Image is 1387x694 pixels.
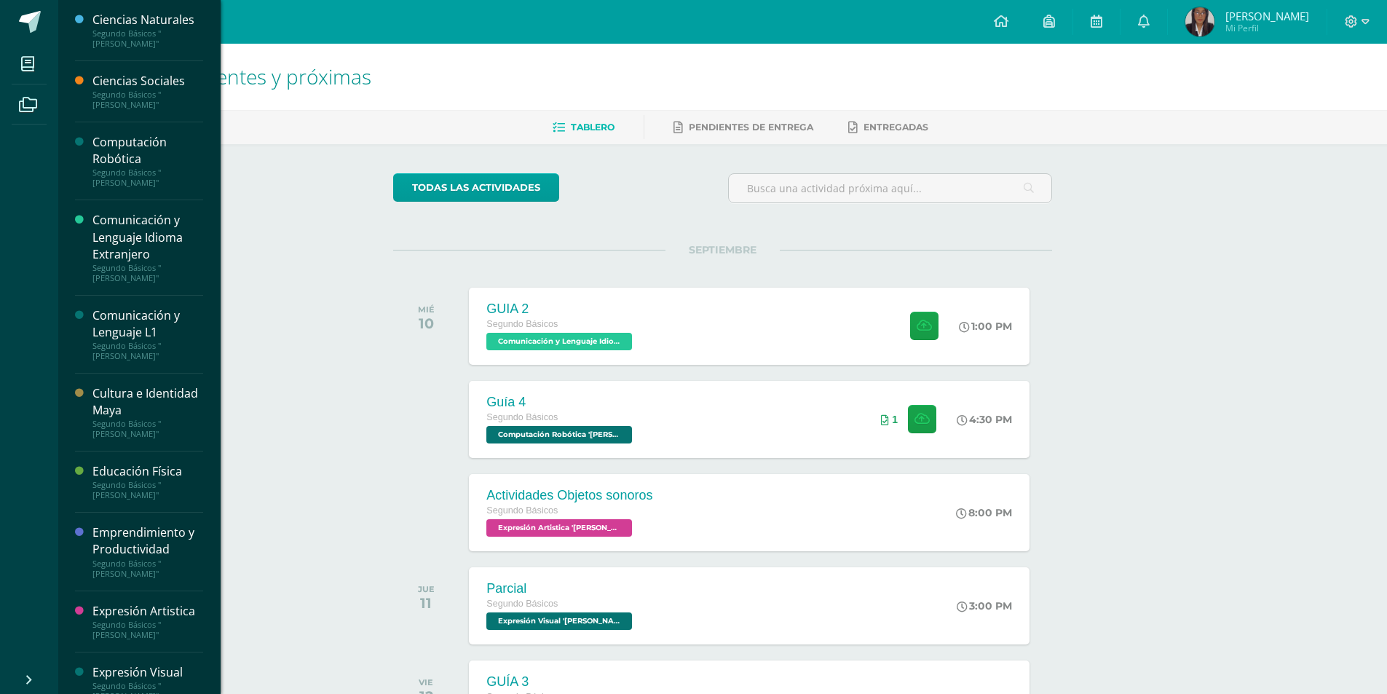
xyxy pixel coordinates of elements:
[729,174,1051,202] input: Busca una actividad próxima aquí...
[881,414,898,425] div: Archivos entregados
[1185,7,1214,36] img: 4640439c713e245cba9537ab713f1a70.png
[957,413,1012,426] div: 4:30 PM
[92,12,203,28] div: Ciencias Naturales
[892,414,898,425] span: 1
[486,519,632,537] span: Expresión Artistica 'Newton'
[393,173,559,202] a: todas las Actividades
[418,315,435,332] div: 10
[92,73,203,90] div: Ciencias Sociales
[689,122,813,133] span: Pendientes de entrega
[418,304,435,315] div: MIÉ
[92,664,203,681] div: Expresión Visual
[553,116,615,139] a: Tablero
[92,307,203,361] a: Comunicación y Lenguaje L1Segundo Básicos "[PERSON_NAME]"
[92,263,203,283] div: Segundo Básicos "[PERSON_NAME]"
[92,134,203,167] div: Computación Robótica
[92,73,203,110] a: Ciencias SocialesSegundo Básicos "[PERSON_NAME]"
[92,463,203,500] a: Educación FísicaSegundo Básicos "[PERSON_NAME]"
[486,412,558,422] span: Segundo Básicos
[419,677,433,687] div: VIE
[92,524,203,558] div: Emprendimiento y Productividad
[92,341,203,361] div: Segundo Básicos "[PERSON_NAME]"
[92,620,203,640] div: Segundo Básicos "[PERSON_NAME]"
[92,307,203,341] div: Comunicación y Lenguaje L1
[92,524,203,578] a: Emprendimiento y ProductividadSegundo Básicos "[PERSON_NAME]"
[673,116,813,139] a: Pendientes de entrega
[486,426,632,443] span: Computación Robótica 'Newton'
[92,385,203,439] a: Cultura e Identidad MayaSegundo Básicos "[PERSON_NAME]"
[486,581,636,596] div: Parcial
[92,134,203,188] a: Computación RobóticaSegundo Básicos "[PERSON_NAME]"
[486,674,636,690] div: GUÍA 3
[486,488,652,503] div: Actividades Objetos sonoros
[486,599,558,609] span: Segundo Básicos
[92,603,203,640] a: Expresión ArtisticaSegundo Básicos "[PERSON_NAME]"
[1225,9,1309,23] span: [PERSON_NAME]
[959,320,1012,333] div: 1:00 PM
[957,599,1012,612] div: 3:00 PM
[486,395,636,410] div: Guía 4
[92,480,203,500] div: Segundo Básicos "[PERSON_NAME]"
[76,63,371,90] span: Actividades recientes y próximas
[92,212,203,262] div: Comunicación y Lenguaje Idioma Extranjero
[486,505,558,516] span: Segundo Básicos
[486,612,632,630] span: Expresión Visual 'Newton'
[92,603,203,620] div: Expresión Artistica
[92,167,203,188] div: Segundo Básicos "[PERSON_NAME]"
[486,333,632,350] span: Comunicación y Lenguaje Idioma Extranjero 'Newton'
[486,301,636,317] div: GUIA 2
[1225,22,1309,34] span: Mi Perfil
[92,463,203,480] div: Educación Física
[92,385,203,419] div: Cultura e Identidad Maya
[848,116,928,139] a: Entregadas
[956,506,1012,519] div: 8:00 PM
[92,90,203,110] div: Segundo Básicos "[PERSON_NAME]"
[92,559,203,579] div: Segundo Básicos "[PERSON_NAME]"
[418,594,435,612] div: 11
[571,122,615,133] span: Tablero
[92,12,203,49] a: Ciencias NaturalesSegundo Básicos "[PERSON_NAME]"
[864,122,928,133] span: Entregadas
[665,243,780,256] span: SEPTIEMBRE
[418,584,435,594] div: JUE
[486,319,558,329] span: Segundo Básicos
[92,212,203,283] a: Comunicación y Lenguaje Idioma ExtranjeroSegundo Básicos "[PERSON_NAME]"
[92,28,203,49] div: Segundo Básicos "[PERSON_NAME]"
[92,419,203,439] div: Segundo Básicos "[PERSON_NAME]"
